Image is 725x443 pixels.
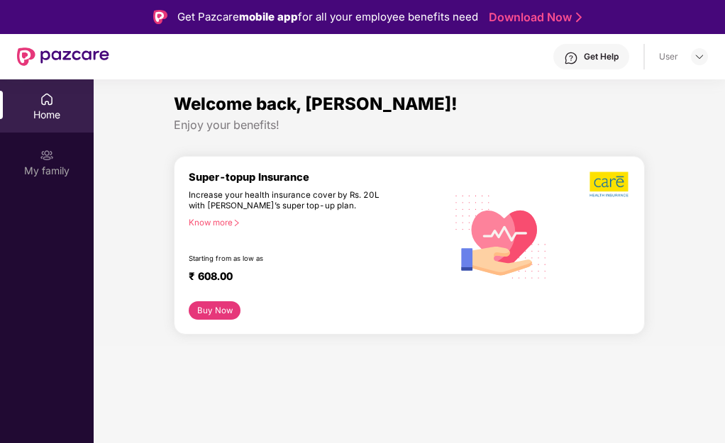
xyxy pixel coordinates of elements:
[584,51,619,62] div: Get Help
[239,10,298,23] strong: mobile app
[576,10,582,25] img: Stroke
[189,301,240,319] button: Buy Now
[590,171,630,198] img: b5dec4f62d2307b9de63beb79f102df3.png
[189,218,438,228] div: Know more
[174,94,458,114] span: Welcome back, [PERSON_NAME]!
[189,190,384,212] div: Increase your health insurance cover by Rs. 20L with [PERSON_NAME]’s super top-up plan.
[189,254,386,264] div: Starting from as low as
[189,270,432,287] div: ₹ 608.00
[40,148,54,162] img: svg+xml;base64,PHN2ZyB3aWR0aD0iMjAiIGhlaWdodD0iMjAiIHZpZXdCb3g9IjAgMCAyMCAyMCIgZmlsbD0ibm9uZSIgeG...
[233,219,240,227] span: right
[40,92,54,106] img: svg+xml;base64,PHN2ZyBpZD0iSG9tZSIgeG1sbnM9Imh0dHA6Ly93d3cudzMub3JnLzIwMDAvc3ZnIiB3aWR0aD0iMjAiIG...
[17,47,109,66] img: New Pazcare Logo
[174,118,645,133] div: Enjoy your benefits!
[153,10,167,24] img: Logo
[694,51,705,62] img: svg+xml;base64,PHN2ZyBpZD0iRHJvcGRvd24tMzJ4MzIiIHhtbG5zPSJodHRwOi8vd3d3LnczLm9yZy8yMDAwL3N2ZyIgd2...
[564,51,578,65] img: svg+xml;base64,PHN2ZyBpZD0iSGVscC0zMngzMiIgeG1sbnM9Imh0dHA6Ly93d3cudzMub3JnLzIwMDAvc3ZnIiB3aWR0aD...
[489,10,577,25] a: Download Now
[446,180,556,292] img: svg+xml;base64,PHN2ZyB4bWxucz0iaHR0cDovL3d3dy53My5vcmcvMjAwMC9zdmciIHhtbG5zOnhsaW5rPSJodHRwOi8vd3...
[189,171,446,184] div: Super-topup Insurance
[659,51,678,62] div: User
[177,9,478,26] div: Get Pazcare for all your employee benefits need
